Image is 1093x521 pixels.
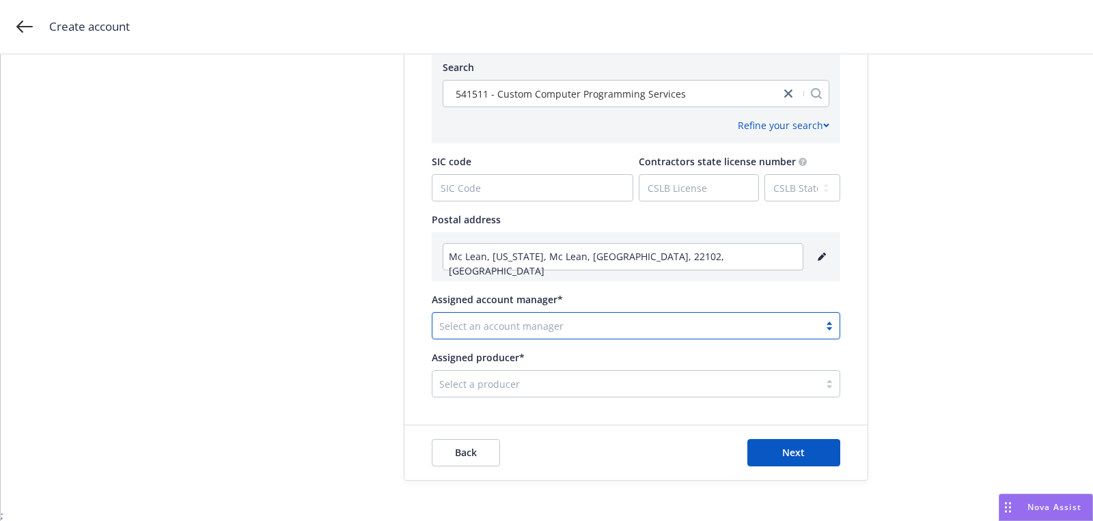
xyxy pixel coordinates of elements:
[1027,501,1081,513] span: Nova Assist
[49,18,130,36] span: Create account
[814,249,829,265] a: editPencil
[432,175,633,201] input: SIC Code
[443,61,474,74] span: Search
[432,293,563,306] span: Assigned account manager*
[432,155,471,168] span: SIC code
[432,213,501,226] span: Postal address
[450,87,773,101] span: 541511 - Custom Computer Programming Services
[999,494,1016,520] div: Drag to move
[639,155,796,168] span: Contractors state license number
[1,55,1093,521] div: ;
[455,446,477,459] span: Back
[456,87,686,101] span: 541511 - Custom Computer Programming Services
[738,118,829,132] div: Refine your search
[780,85,797,102] a: close
[782,446,805,459] span: Next
[747,439,840,466] button: Next
[639,175,758,201] input: CSLB License
[999,494,1093,521] button: Nova Assist
[432,439,500,466] button: Back
[449,249,784,278] span: Mc Lean, [US_STATE], Mc Lean, [GEOGRAPHIC_DATA], 22102, [GEOGRAPHIC_DATA]
[432,351,525,364] span: Assigned producer*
